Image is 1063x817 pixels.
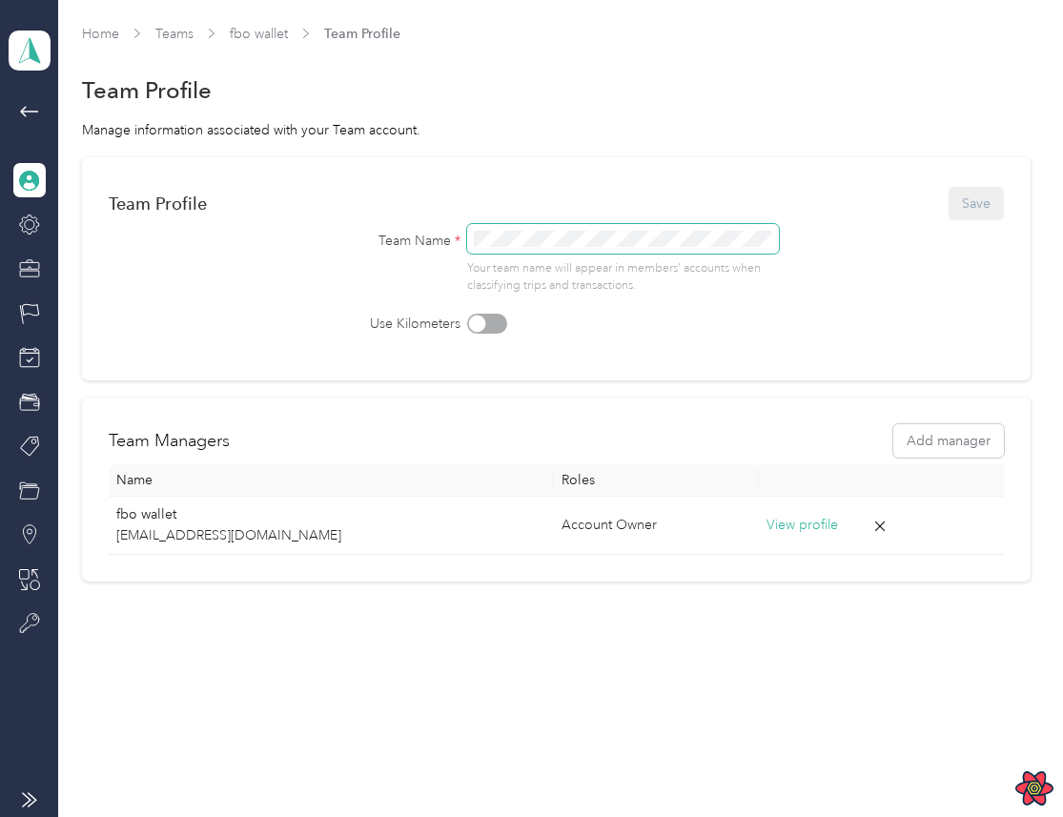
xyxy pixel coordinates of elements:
button: Add manager [893,424,1004,458]
button: View profile [767,515,838,536]
label: Use Kilometers [289,314,460,334]
p: [EMAIL_ADDRESS][DOMAIN_NAME] [116,525,546,546]
th: Roles [554,464,759,497]
p: fbo wallet [116,504,546,525]
div: Team Profile [109,194,207,214]
label: Team Name [289,231,460,251]
span: Team Profile [324,24,400,44]
a: Home [82,26,119,42]
h1: Team Profile [82,80,212,100]
th: Name [109,464,554,497]
div: Account Owner [562,515,751,536]
p: Your team name will appear in members’ accounts when classifying trips and transactions. [467,260,779,294]
button: Open React Query Devtools [1015,769,1053,807]
a: fbo wallet [230,26,288,42]
a: Teams [155,26,194,42]
h2: Team Managers [109,428,230,454]
div: Manage information associated with your Team account. [82,120,1031,140]
iframe: Everlance-gr Chat Button Frame [956,710,1063,817]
